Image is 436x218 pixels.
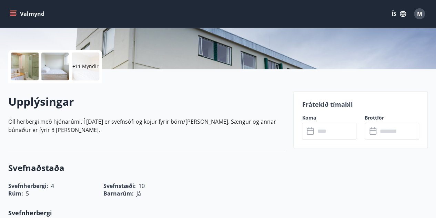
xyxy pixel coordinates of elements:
span: Já [136,190,141,197]
p: Frátekið tímabil [302,100,419,109]
button: menu [8,8,47,20]
p: Öll herbergi með hjónarúmi. Í [DATE] er svefnsófi og kojur fyrir börn/[PERSON_NAME]. Sængur og an... [8,117,285,134]
span: Rúm : [8,190,23,197]
span: Barnarúm : [103,190,134,197]
span: M [417,10,422,18]
label: Brottför [365,114,419,121]
h3: Svefnaðstaða [8,162,285,174]
button: ÍS [388,8,410,20]
label: Koma [302,114,356,121]
p: Svefnherbergi [8,208,285,217]
p: +11 Myndir [72,63,99,70]
span: 5 [26,190,29,197]
h2: Upplýsingar [8,94,285,109]
button: M [411,6,428,22]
